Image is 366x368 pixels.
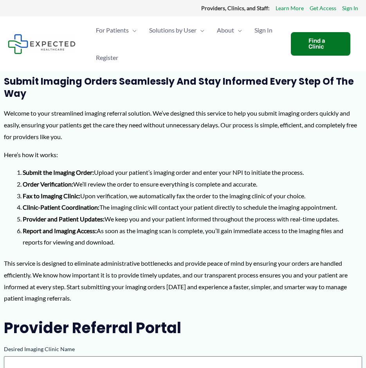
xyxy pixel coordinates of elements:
nav: Primary Site Navigation [90,16,283,71]
a: Find a Clinic [291,32,350,56]
li: We keep you and your patient informed throughout the process with real-time updates. [23,213,362,225]
p: Here’s how it works: [4,149,362,161]
li: We’ll review the order to ensure everything is complete and accurate. [23,178,362,190]
span: Sign In [254,16,272,44]
li: As soon as the imaging scan is complete, you’ll gain immediate access to the imaging files and re... [23,225,362,248]
h3: Submit Imaging Orders Seamlessly and Stay Informed Every Step of the Way [4,75,362,100]
strong: Order Verification: [23,180,73,188]
a: AboutMenu Toggle [211,16,248,44]
a: Register [90,44,124,71]
span: For Patients [96,16,129,44]
strong: Submit the Imaging Order: [23,169,94,176]
li: Upload your patient’s imaging order and enter your NPI to initiate the process. [23,167,362,178]
strong: Providers, Clinics, and Staff: [201,5,270,11]
h2: Provider Referral Portal [4,318,362,337]
a: Sign In [248,16,279,44]
p: Welcome to your streamlined imaging referral solution. We’ve designed this service to help you su... [4,107,362,142]
strong: Provider and Patient Updates: [23,215,105,223]
strong: Report and Imaging Access: [23,227,97,234]
li: Upon verification, we automatically fax the order to the imaging clinic of your choice. [23,190,362,202]
label: Desired Imaging Clinic Name [4,345,362,353]
span: Register [96,44,118,71]
img: Expected Healthcare Logo - side, dark font, small [8,34,76,54]
span: Menu Toggle [197,16,204,44]
span: Menu Toggle [129,16,137,44]
a: Get Access [310,3,336,13]
span: About [217,16,234,44]
a: Solutions by UserMenu Toggle [143,16,211,44]
a: For PatientsMenu Toggle [90,16,143,44]
strong: Fax to Imaging Clinic: [23,192,80,199]
a: Learn More [276,3,304,13]
p: This service is designed to eliminate administrative bottlenecks and provide peace of mind by ens... [4,257,362,304]
span: Solutions by User [149,16,197,44]
li: The imaging clinic will contact your patient directly to schedule the imaging appointment. [23,201,362,213]
span: Menu Toggle [234,16,242,44]
strong: Clinic-Patient Coordination: [23,203,99,211]
a: Sign In [342,3,358,13]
